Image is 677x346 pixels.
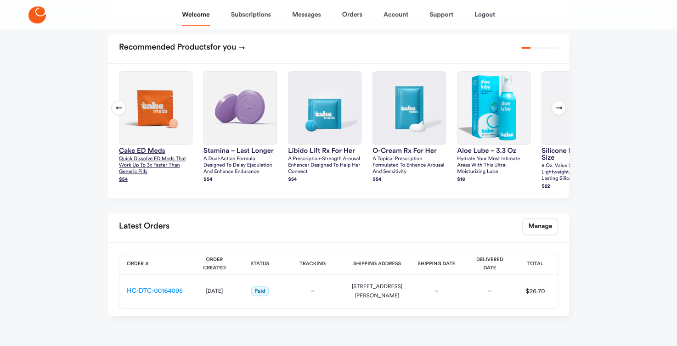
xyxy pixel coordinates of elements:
th: Shipping Date [410,254,463,275]
a: HC-DTC-00164095 [127,288,183,294]
img: silicone lube – value size [542,72,615,144]
a: Orders [342,4,362,26]
img: Aloe Lube – 3.3 oz [457,72,530,144]
h3: Cake ED Meds [119,147,192,154]
h3: O-Cream Rx for Her [372,147,446,154]
a: Messages [292,4,321,26]
div: [STREET_ADDRESS][PERSON_NAME] [352,282,402,301]
strong: $ 54 [119,177,128,182]
h3: Aloe Lube – 3.3 oz [457,147,530,154]
img: O-Cream Rx for Her [373,72,446,144]
p: Hydrate your most intimate areas with this ultra-moisturizing lube [457,156,530,175]
th: Delivered Date [463,254,516,275]
h3: Stamina – Last Longer [203,147,277,154]
p: Quick dissolve ED Meds that work up to 3x faster than generic pills [119,156,192,175]
strong: $ 54 [372,177,381,182]
a: Logout [474,4,495,26]
p: A topical prescription formulated to enhance arousal and sensitivity [372,156,446,175]
strong: $ 54 [288,177,297,182]
div: [DATE] [197,287,231,296]
p: A dual-action formula designed to delay ejaculation and enhance endurance [203,156,277,175]
h2: Recommended Products [119,39,245,56]
strong: $ 22 [542,184,550,189]
a: Stamina – Last LongerStamina – Last LongerA dual-action formula designed to delay ejaculation and... [203,71,277,184]
div: – [288,287,337,296]
h3: silicone lube – value size [542,147,615,161]
a: Account [384,4,408,26]
strong: $ 18 [457,177,465,182]
a: silicone lube – value sizesilicone lube – value size8 oz. Value size ultra lightweight, extremely... [542,71,615,191]
a: Aloe Lube – 3.3 ozAloe Lube – 3.3 ozHydrate your most intimate areas with this ultra-moisturizing... [457,71,530,184]
div: $26.70 [519,287,551,296]
div: – [470,287,509,296]
a: Support [429,4,453,26]
h2: Latest Orders [119,218,169,235]
a: Manage [522,218,558,235]
span: Paid [251,286,269,296]
strong: $ 54 [203,177,212,182]
h3: Libido Lift Rx For Her [288,147,361,154]
a: Subscriptions [231,4,271,26]
a: O-Cream Rx for HerO-Cream Rx for HerA topical prescription formulated to enhance arousal and sens... [372,71,446,184]
a: Welcome [182,4,209,26]
th: Order # [119,254,190,275]
th: Action [554,254,588,275]
div: – [417,287,456,296]
img: Cake ED Meds [119,72,192,144]
th: Tracking [281,254,344,275]
th: Shipping Address [344,254,410,275]
span: for you [210,43,237,51]
p: 8 oz. Value size ultra lightweight, extremely long-lasting silicone formula [542,163,615,182]
th: Total [516,254,554,275]
a: Cake ED MedsCake ED MedsQuick dissolve ED Meds that work up to 3x faster than generic pills$54 [119,71,192,184]
th: Status [239,254,281,275]
p: A prescription-strength arousal enhancer designed to help her connect [288,156,361,175]
img: Libido Lift Rx For Her [288,72,361,144]
th: Order Created [190,254,239,275]
img: Stamina – Last Longer [204,72,276,144]
a: Libido Lift Rx For HerLibido Lift Rx For HerA prescription-strength arousal enhancer designed to ... [288,71,361,184]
